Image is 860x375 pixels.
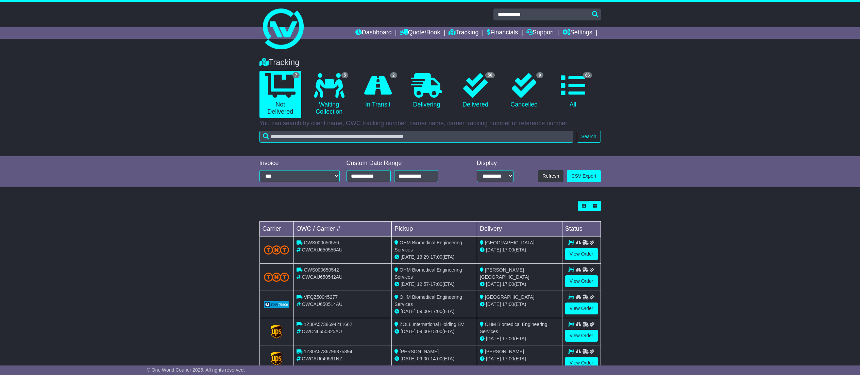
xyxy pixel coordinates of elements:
[502,281,514,287] span: 17:00
[583,72,592,78] span: 66
[431,356,442,361] span: 14:00
[147,367,245,373] span: © One World Courier 2025. All rights reserved.
[502,336,514,341] span: 17:00
[480,355,559,362] div: (ETA)
[536,72,543,78] span: 9
[485,294,535,300] span: [GEOGRAPHIC_DATA]
[526,27,554,39] a: Support
[392,222,477,237] td: Pickup
[480,267,529,280] span: [PERSON_NAME][GEOGRAPHIC_DATA]
[302,274,342,280] span: OWCAU650542AU
[480,322,547,334] span: OHM Biomedical Engineering Services
[394,328,474,335] div: - (ETA)
[394,267,462,280] span: OHM Biomedical Engineering Services
[264,245,289,255] img: TNT_Domestic.png
[302,356,342,361] span: OWCAU649591NZ
[400,322,464,327] span: ZOLL International Holding BV
[538,170,563,182] button: Refresh
[417,356,429,361] span: 09:00
[485,240,535,245] span: [GEOGRAPHIC_DATA]
[485,72,494,78] span: 50
[264,301,289,308] img: GetCarrierServiceLogo
[304,240,339,245] span: OWS000650556
[565,357,598,369] a: View Order
[562,222,601,237] td: Status
[552,71,594,111] a: 66 All
[480,246,559,254] div: (ETA)
[256,58,604,67] div: Tracking
[486,301,501,307] span: [DATE]
[577,131,601,143] button: Search
[401,254,416,260] span: [DATE]
[390,72,397,78] span: 2
[486,336,501,341] span: [DATE]
[302,301,342,307] span: OWCAU650514AU
[401,309,416,314] span: [DATE]
[567,170,601,182] a: CSV Export
[454,71,496,111] a: 50 Delivered
[302,247,342,252] span: OWCAU650556AU
[562,27,592,39] a: Settings
[486,247,501,252] span: [DATE]
[304,322,352,327] span: 1Z30A5738694211662
[502,247,514,252] span: 17:00
[259,71,301,118] a: 7 Not Delivered
[401,356,416,361] span: [DATE]
[486,356,501,361] span: [DATE]
[394,294,462,307] span: OHM Biomedical Engineering Services
[431,254,442,260] span: 17:00
[401,281,416,287] span: [DATE]
[271,352,282,365] img: GetCarrierServiceLogo
[565,330,598,342] a: View Order
[264,273,289,282] img: TNT_Domestic.png
[347,160,456,167] div: Custom Date Range
[480,335,559,342] div: (ETA)
[487,27,518,39] a: Financials
[394,254,474,261] div: - (ETA)
[271,325,282,339] img: GetCarrierServiceLogo
[417,309,429,314] span: 09:00
[304,267,339,273] span: OWS000650542
[394,355,474,362] div: - (ETA)
[341,72,349,78] span: 5
[394,281,474,288] div: - (ETA)
[431,309,442,314] span: 17:00
[304,294,338,300] span: VFQZ50045277
[293,222,392,237] td: OWC / Carrier #
[565,275,598,287] a: View Order
[477,160,513,167] div: Display
[259,160,340,167] div: Invoice
[357,71,399,111] a: 2 In Transit
[417,329,429,334] span: 09:00
[502,301,514,307] span: 17:00
[259,222,293,237] td: Carrier
[502,356,514,361] span: 17:00
[394,308,474,315] div: - (ETA)
[401,329,416,334] span: [DATE]
[259,120,601,127] p: You can search by client name, OWC tracking number, carrier name, carrier tracking number or refe...
[565,303,598,314] a: View Order
[480,301,559,308] div: (ETA)
[486,281,501,287] span: [DATE]
[302,329,342,334] span: OWCNL650325AU
[449,27,478,39] a: Tracking
[417,254,429,260] span: 13:29
[485,349,524,354] span: [PERSON_NAME]
[400,27,440,39] a: Quote/Book
[355,27,392,39] a: Dashboard
[477,222,562,237] td: Delivery
[292,72,300,78] span: 7
[406,71,448,111] a: Delivering
[565,248,598,260] a: View Order
[394,240,462,252] span: OHM Biomedical Engineering Services
[304,349,352,354] span: 1Z30A5736796375894
[417,281,429,287] span: 12:57
[480,281,559,288] div: (ETA)
[400,349,439,354] span: [PERSON_NAME]
[503,71,545,111] a: 9 Cancelled
[431,281,442,287] span: 17:00
[308,71,350,118] a: 5 Waiting Collection
[431,329,442,334] span: 15:00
